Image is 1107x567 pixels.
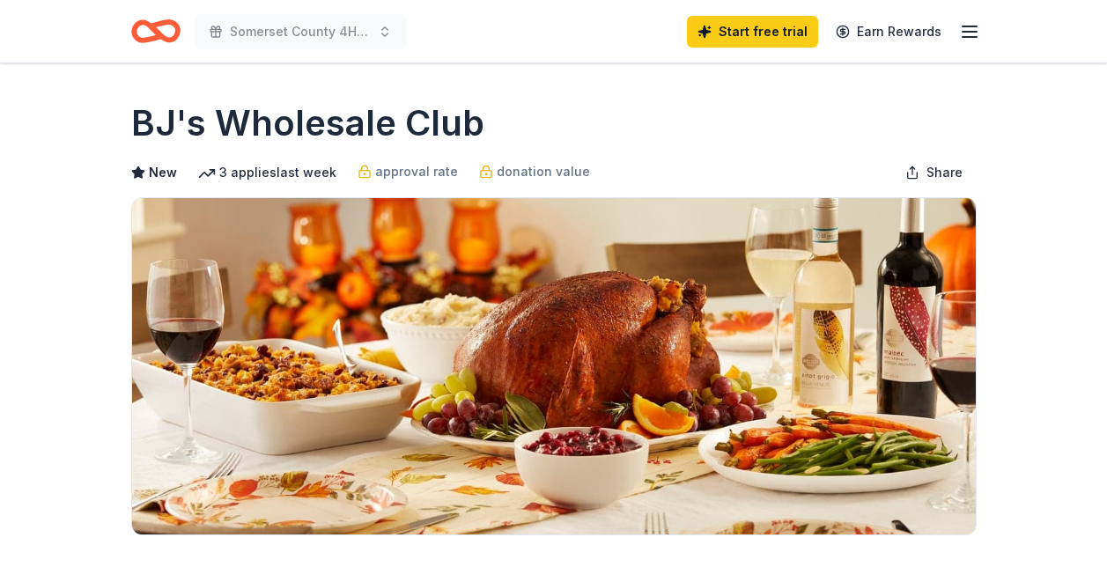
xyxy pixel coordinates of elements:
img: Image for BJ's Wholesale Club [132,198,976,534]
button: Somerset County 4H Association Annual Tricky Tray [195,14,406,49]
a: Earn Rewards [825,16,952,48]
a: approval rate [358,161,458,182]
h1: BJ's Wholesale Club [131,99,484,148]
span: donation value [497,161,590,182]
span: Somerset County 4H Association Annual Tricky Tray [230,21,371,42]
div: 3 applies last week [198,162,336,183]
span: approval rate [375,161,458,182]
button: Share [891,155,977,190]
a: Home [131,11,181,52]
span: Share [926,162,963,183]
a: donation value [479,161,590,182]
span: New [149,162,177,183]
a: Start free trial [687,16,818,48]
